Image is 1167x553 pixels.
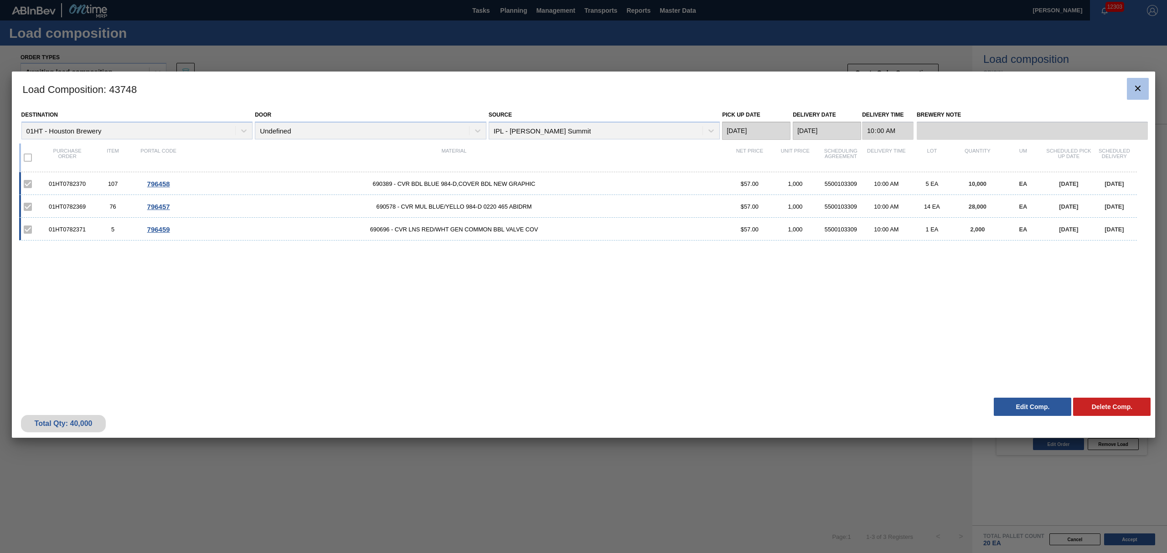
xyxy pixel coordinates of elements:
label: Destination [21,112,58,118]
label: Brewery Note [917,108,1148,122]
span: [DATE] [1059,203,1078,210]
div: $57.00 [727,226,772,233]
span: EA [1019,226,1028,233]
div: Net Price [727,148,772,167]
div: Item [90,148,136,167]
div: 01HT0782370 [45,180,90,187]
div: Go to Order [136,203,181,210]
span: 796457 [147,203,170,210]
div: 5500103309 [818,180,863,187]
div: 10:00 AM [863,226,909,233]
div: Go to Order [136,225,181,233]
span: [DATE] [1105,203,1124,210]
div: 14 EA [909,203,955,210]
div: 107 [90,180,136,187]
span: 690578 - CVR MUL BLUE/YELLO 984-D 0220 465 ABIDRM [181,203,727,210]
div: UM [1000,148,1046,167]
span: 10,000 [969,180,986,187]
div: 5 [90,226,136,233]
div: 1,000 [772,203,818,210]
div: 5500103309 [818,203,863,210]
div: 01HT0782369 [45,203,90,210]
div: Scheduled Pick up Date [1046,148,1091,167]
span: 2,000 [970,226,985,233]
div: 76 [90,203,136,210]
button: Delete Comp. [1073,398,1151,416]
span: 690696 - CVR LNS RED/WHT GEN COMMON BBL VALVE COV [181,226,727,233]
div: 5 EA [909,180,955,187]
div: Scheduled Delivery [1091,148,1137,167]
span: [DATE] [1105,180,1124,187]
div: $57.00 [727,180,772,187]
div: Material [181,148,727,167]
label: Delivery Date [793,112,836,118]
span: 690389 - CVR BDL BLUE 984-D,COVER BDL NEW GRAPHIC [181,180,727,187]
span: 28,000 [969,203,986,210]
div: 1,000 [772,226,818,233]
div: Unit Price [772,148,818,167]
label: Door [255,112,271,118]
div: Purchase order [45,148,90,167]
span: EA [1019,180,1028,187]
span: [DATE] [1059,226,1078,233]
span: 796459 [147,225,170,233]
div: Delivery Time [863,148,909,167]
button: Edit Comp. [994,398,1071,416]
div: 10:00 AM [863,203,909,210]
span: [DATE] [1059,180,1078,187]
div: 1,000 [772,180,818,187]
div: Total Qty: 40,000 [28,420,99,428]
div: Portal code [136,148,181,167]
div: Lot [909,148,955,167]
div: 10:00 AM [863,180,909,187]
div: 01HT0782371 [45,226,90,233]
div: 1 EA [909,226,955,233]
span: [DATE] [1105,226,1124,233]
input: mm/dd/yyyy [793,122,861,140]
div: Quantity [955,148,1000,167]
label: Source [489,112,512,118]
span: 796458 [147,180,170,188]
div: Scheduling Agreement [818,148,863,167]
div: $57.00 [727,203,772,210]
label: Pick up Date [722,112,760,118]
input: mm/dd/yyyy [722,122,790,140]
h3: Load Composition : 43748 [12,72,1156,106]
span: EA [1019,203,1028,210]
div: Go to Order [136,180,181,188]
label: Delivery Time [862,108,914,122]
div: 5500103309 [818,226,863,233]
